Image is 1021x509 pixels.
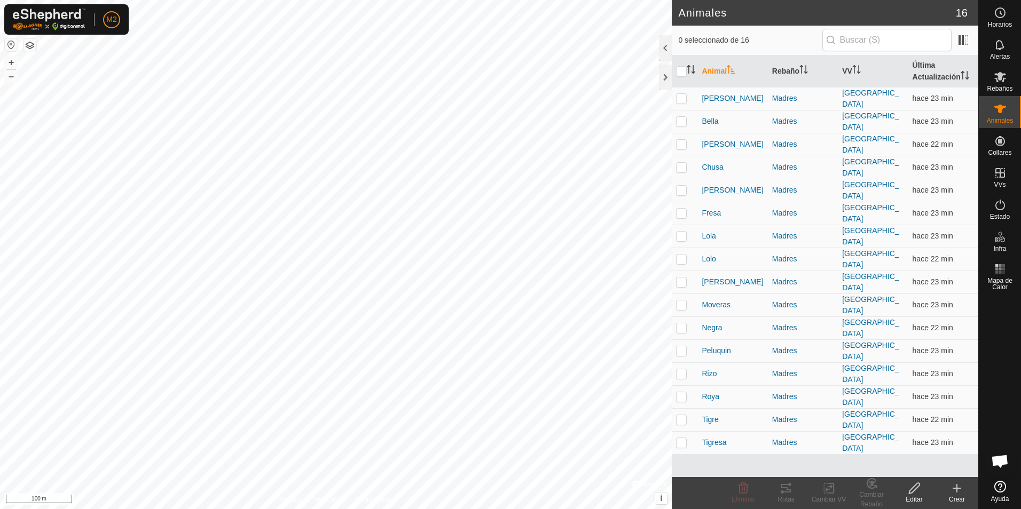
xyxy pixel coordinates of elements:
span: Ayuda [991,496,1009,502]
span: Rebaños [987,85,1012,92]
span: 7 oct 2025, 13:05 [913,117,953,125]
span: Chusa [702,162,723,173]
a: [GEOGRAPHIC_DATA] [842,410,899,430]
div: Crear [936,495,978,504]
span: [PERSON_NAME] [702,139,763,150]
div: Madres [772,139,834,150]
div: Chat abierto [984,445,1016,477]
div: Madres [772,276,834,288]
p-sorticon: Activar para ordenar [961,73,969,81]
div: Madres [772,93,834,104]
span: 7 oct 2025, 13:05 [913,415,953,424]
th: Animal [697,55,767,88]
a: [GEOGRAPHIC_DATA] [842,295,899,315]
span: Animales [987,117,1013,124]
div: Cambiar VV [807,495,850,504]
div: Madres [772,253,834,265]
a: [GEOGRAPHIC_DATA] [842,134,899,154]
span: [PERSON_NAME] [702,93,763,104]
span: [PERSON_NAME] [702,276,763,288]
span: Bella [702,116,718,127]
span: 7 oct 2025, 13:05 [913,232,953,240]
button: i [655,492,667,504]
span: Lola [702,230,716,242]
a: [GEOGRAPHIC_DATA] [842,112,899,131]
a: [GEOGRAPHIC_DATA] [842,318,899,338]
button: – [5,70,18,83]
span: 7 oct 2025, 13:05 [913,277,953,286]
a: [GEOGRAPHIC_DATA] [842,387,899,407]
div: Madres [772,116,834,127]
span: i [660,494,662,503]
span: Tigre [702,414,718,425]
a: [GEOGRAPHIC_DATA] [842,180,899,200]
div: Madres [772,345,834,356]
span: Peluquin [702,345,731,356]
span: Tigresa [702,437,726,448]
span: Moveras [702,299,731,311]
span: M2 [106,14,116,25]
span: 7 oct 2025, 13:05 [913,186,953,194]
a: [GEOGRAPHIC_DATA] [842,433,899,452]
span: Negra [702,322,722,333]
span: 16 [956,5,968,21]
p-sorticon: Activar para ordenar [852,67,861,75]
div: Madres [772,368,834,379]
span: 7 oct 2025, 13:05 [913,140,953,148]
span: 7 oct 2025, 13:05 [913,163,953,171]
span: 7 oct 2025, 13:05 [913,300,953,309]
div: Madres [772,299,834,311]
a: Ayuda [979,476,1021,506]
a: [GEOGRAPHIC_DATA] [842,249,899,269]
a: Política de Privacidad [281,495,342,505]
h2: Animales [678,6,955,19]
div: Madres [772,208,834,219]
div: Madres [772,230,834,242]
button: Restablecer Mapa [5,38,18,51]
a: [GEOGRAPHIC_DATA] [842,272,899,292]
span: 7 oct 2025, 13:05 [913,209,953,217]
span: 0 seleccionado de 16 [678,35,822,46]
div: Madres [772,322,834,333]
p-sorticon: Activar para ordenar [727,67,735,75]
th: Rebaño [768,55,838,88]
th: Última Actualización [908,55,978,88]
div: Rutas [765,495,807,504]
span: [PERSON_NAME] [702,185,763,196]
span: Roya [702,391,719,402]
button: Capas del Mapa [23,39,36,52]
input: Buscar (S) [822,29,952,51]
span: 7 oct 2025, 13:05 [913,254,953,263]
span: 7 oct 2025, 13:05 [913,346,953,355]
span: 7 oct 2025, 13:05 [913,323,953,332]
div: Cambiar Rebaño [850,490,893,509]
span: 7 oct 2025, 13:05 [913,392,953,401]
a: [GEOGRAPHIC_DATA] [842,157,899,177]
a: [GEOGRAPHIC_DATA] [842,364,899,384]
a: [GEOGRAPHIC_DATA] [842,203,899,223]
a: [GEOGRAPHIC_DATA] [842,226,899,246]
div: Madres [772,162,834,173]
span: VVs [994,181,1006,188]
span: 7 oct 2025, 13:05 [913,369,953,378]
span: Eliminar [732,496,755,503]
div: Madres [772,437,834,448]
span: Estado [990,213,1010,220]
span: Rizo [702,368,717,379]
th: VV [838,55,908,88]
a: Contáctenos [355,495,391,505]
div: Editar [893,495,936,504]
p-sorticon: Activar para ordenar [687,67,695,75]
span: Alertas [990,53,1010,60]
div: Madres [772,185,834,196]
span: Collares [988,149,1011,156]
span: Mapa de Calor [981,277,1018,290]
div: Madres [772,391,834,402]
img: Logo Gallagher [13,9,85,30]
span: 7 oct 2025, 13:05 [913,438,953,447]
span: Infra [993,245,1006,252]
span: Horarios [988,21,1012,28]
p-sorticon: Activar para ordenar [799,67,808,75]
a: [GEOGRAPHIC_DATA] [842,89,899,108]
button: + [5,56,18,69]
